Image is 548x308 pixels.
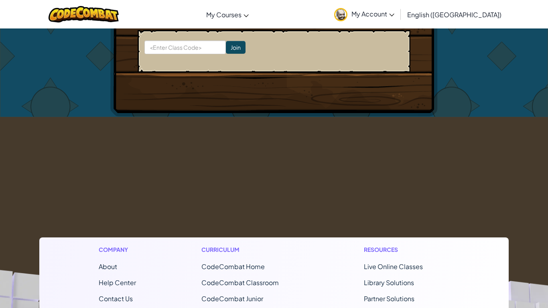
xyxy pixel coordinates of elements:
[201,278,279,287] a: CodeCombat Classroom
[201,294,263,303] a: CodeCombat Junior
[201,262,265,271] span: CodeCombat Home
[99,262,117,271] a: About
[49,6,119,22] img: CodeCombat logo
[202,4,253,25] a: My Courses
[99,245,136,254] h1: Company
[99,294,133,303] span: Contact Us
[364,278,414,287] a: Library Solutions
[403,4,505,25] a: English ([GEOGRAPHIC_DATA])
[201,245,298,254] h1: Curriculum
[407,10,501,19] span: English ([GEOGRAPHIC_DATA])
[364,294,414,303] a: Partner Solutions
[364,262,423,271] a: Live Online Classes
[99,278,136,287] a: Help Center
[334,8,347,21] img: avatar
[330,2,398,27] a: My Account
[351,10,394,18] span: My Account
[206,10,242,19] span: My Courses
[144,41,226,54] input: <Enter Class Code>
[226,41,246,54] input: Join
[364,245,449,254] h1: Resources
